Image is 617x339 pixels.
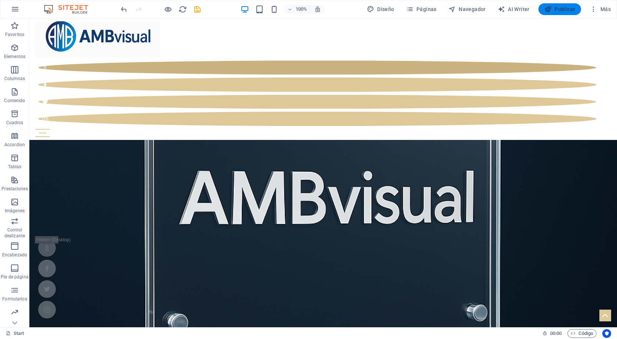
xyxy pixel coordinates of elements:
[193,5,202,14] button: save
[567,329,596,338] button: Código
[550,329,562,338] span: 00 00
[4,54,25,59] p: Elementos
[4,76,25,82] p: Columnas
[8,164,22,170] p: Tablas
[367,6,394,13] span: Diseño
[2,252,27,258] p: Encabezado
[6,120,24,126] p: Cuadros
[538,3,581,15] button: Publicar
[6,329,24,338] a: Start
[495,3,533,15] button: AI Writer
[498,6,530,13] span: AI Writer
[403,3,440,15] button: Páginas
[295,5,307,14] h6: 100%
[120,5,128,14] i: Deshacer: Eliminar Cabecera (Ctrl+Z)
[5,208,25,214] p: Imágenes
[4,142,25,148] p: Accordion
[406,6,437,13] span: Páginas
[364,3,397,15] button: Diseño
[555,331,556,336] span: :
[193,5,202,14] i: Guardar (Ctrl+S)
[42,5,97,14] img: Editor Logo
[1,274,28,280] p: Pie de página
[590,6,611,13] span: Más
[5,32,24,37] p: Favoritos
[445,3,489,15] button: Navegador
[284,5,310,14] button: 100%
[544,6,575,13] span: Publicar
[314,6,321,12] i: Al redimensionar, ajustar el nivel de zoom automáticamente para ajustarse al dispositivo elegido.
[4,318,25,324] p: Marketing
[1,186,28,192] p: Prestaciones
[119,5,128,14] button: undo
[2,296,27,302] p: Formularios
[448,6,486,13] span: Navegador
[4,98,25,104] p: Contenido
[571,329,593,338] span: Código
[602,329,611,338] button: Usercentrics
[587,3,614,15] button: Más
[178,5,187,14] button: reload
